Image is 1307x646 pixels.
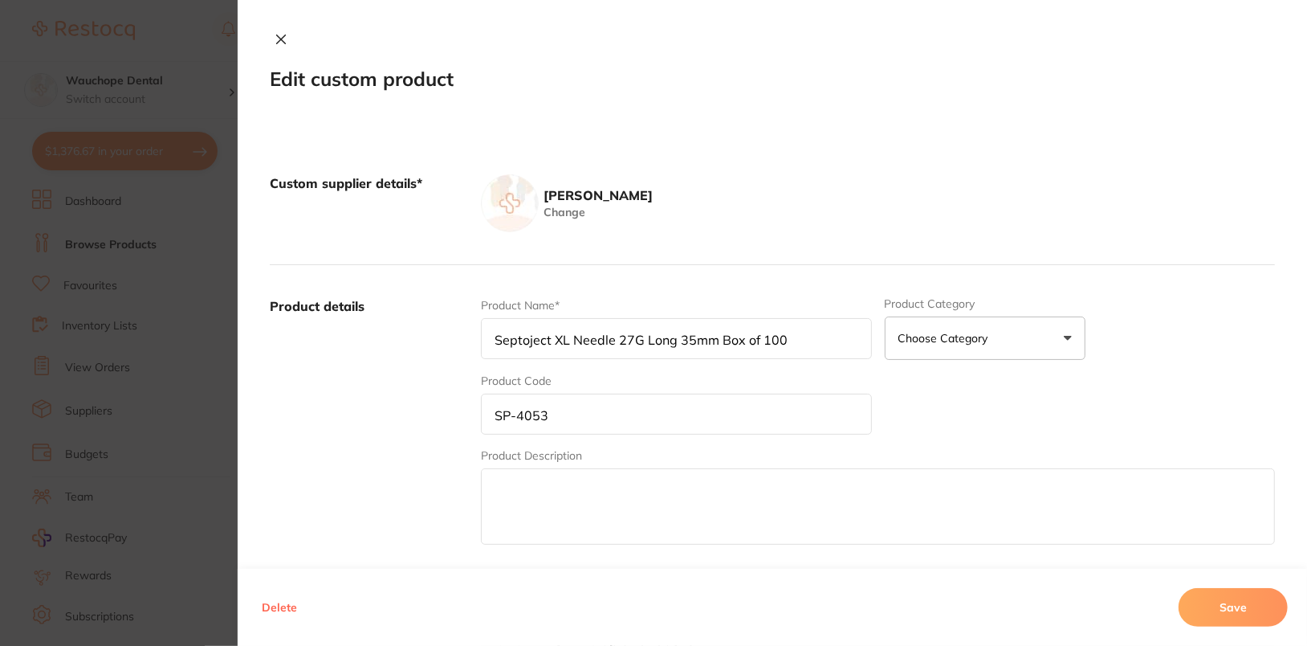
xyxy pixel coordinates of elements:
label: Product Description [481,449,582,462]
p: Choose Category [898,330,995,346]
button: Choose Category [885,317,1085,360]
button: Change [539,205,590,219]
label: Product details [270,297,468,548]
button: Delete [257,588,302,627]
label: Custom supplier details* [270,174,468,232]
label: Product Code [481,374,552,387]
button: Save [1179,588,1288,627]
h2: Edit custom product [270,68,1275,91]
label: Product Category [885,297,1085,310]
img: supplier image [481,174,539,232]
label: Product Name* [481,299,560,312]
aside: [PERSON_NAME] [539,186,653,204]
